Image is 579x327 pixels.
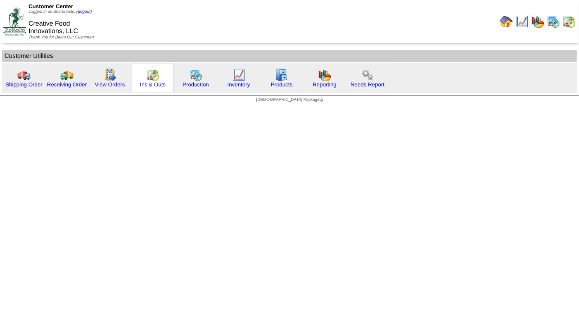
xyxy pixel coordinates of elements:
img: graph.gif [318,68,331,81]
a: Ins & Outs [140,81,166,88]
a: Inventory [228,81,250,88]
img: line_graph.gif [515,15,529,28]
img: calendarprod.gif [189,68,202,81]
img: graph.gif [531,15,544,28]
img: calendarinout.gif [562,15,576,28]
img: ZoRoCo_Logo(Green%26Foil)%20jpg.webp [3,7,26,35]
a: Needs Report [351,81,384,88]
a: Shipping Order [5,81,43,88]
a: (logout) [78,10,92,14]
img: calendarinout.gif [146,68,159,81]
a: View Orders [95,81,125,88]
td: Customer Utilities [2,50,577,62]
img: truck.gif [17,68,31,81]
img: home.gif [500,15,513,28]
span: Thank You for Being Our Customer! [28,35,94,40]
a: Products [271,81,293,88]
img: workorder.gif [103,68,116,81]
span: Creative Food Innovations, LLC [28,20,78,35]
a: Reporting [313,81,337,88]
img: calendarprod.gif [547,15,560,28]
span: [DEMOGRAPHIC_DATA] Packaging [256,98,323,102]
img: line_graph.gif [232,68,245,81]
span: Customer Center [28,3,73,10]
img: truck2.gif [60,68,74,81]
img: cabinet.gif [275,68,288,81]
a: Receiving Order [47,81,87,88]
span: Logged in as Sharonestory [28,10,92,14]
a: Production [183,81,209,88]
img: workflow.png [361,68,374,81]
